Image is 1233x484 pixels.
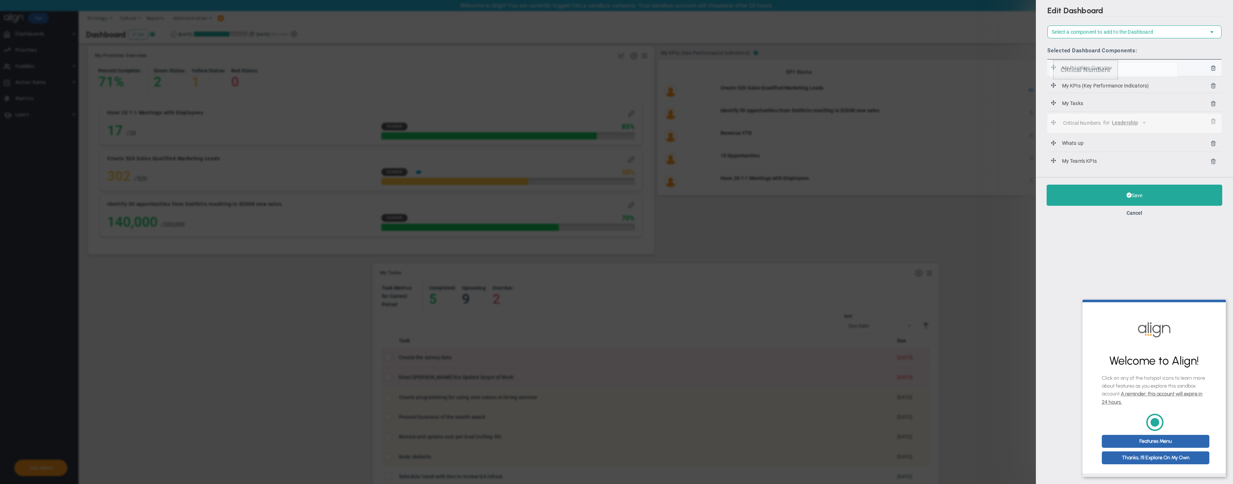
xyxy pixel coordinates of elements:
[1061,139,1085,148] span: Whats up
[1053,60,1118,79] span: Critical Numbers
[1052,29,1153,35] span: Select a component to add to the Dashboard
[1209,26,1221,38] span: select
[1112,120,1138,127] span: Leadership
[1047,185,1222,206] button: Save
[1047,6,1222,17] h2: Edit Dashboard
[1103,120,1110,125] span: for
[1061,81,1150,90] span: My KPIs (Key Performance Indicators)
[19,91,120,105] u: A reminder: this account will expire in 24 hours.
[129,3,141,15] a: Close modal
[1047,47,1222,54] h3: Selected Dashboard Components:
[19,54,124,69] h1: Welcome to Align!
[1127,210,1142,216] button: Cancel
[1061,157,1098,165] span: My Team's KPIs
[1061,99,1084,108] span: My Tasks
[19,135,127,148] a: Features Menu
[19,152,127,165] a: Thanks, I'll Explore On My Own
[19,75,124,107] p: Click on any of the hotspot icons to learn more about features as you explore this sandbox account.
[1062,119,1102,127] span: Critical Numbers
[1138,117,1150,129] span: select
